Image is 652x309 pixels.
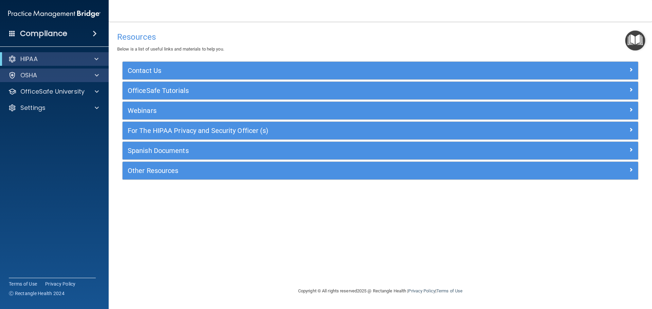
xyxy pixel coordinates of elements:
h5: Contact Us [128,67,504,74]
p: Settings [20,104,46,112]
span: Ⓒ Rectangle Health 2024 [9,290,65,297]
a: Settings [8,104,99,112]
a: Privacy Policy [45,281,76,287]
img: PMB logo [8,7,101,21]
p: OSHA [20,71,37,79]
h5: Other Resources [128,167,504,174]
p: HIPAA [20,55,38,63]
a: Privacy Policy [408,288,435,293]
p: OfficeSafe University [20,88,85,96]
a: HIPAA [8,55,98,63]
a: Spanish Documents [128,145,633,156]
h4: Resources [117,33,644,41]
button: Open Resource Center [625,31,645,51]
a: Terms of Use [9,281,37,287]
a: OSHA [8,71,99,79]
h5: For The HIPAA Privacy and Security Officer (s) [128,127,504,134]
h4: Compliance [20,29,67,38]
a: Other Resources [128,165,633,176]
a: Webinars [128,105,633,116]
h5: Spanish Documents [128,147,504,154]
h5: OfficeSafe Tutorials [128,87,504,94]
h5: Webinars [128,107,504,114]
a: Contact Us [128,65,633,76]
iframe: Drift Widget Chat Controller [535,261,644,288]
span: Below is a list of useful links and materials to help you. [117,46,224,52]
a: OfficeSafe University [8,88,99,96]
div: Copyright © All rights reserved 2025 @ Rectangle Health | | [256,280,504,302]
a: OfficeSafe Tutorials [128,85,633,96]
a: Terms of Use [436,288,463,293]
a: For The HIPAA Privacy and Security Officer (s) [128,125,633,136]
